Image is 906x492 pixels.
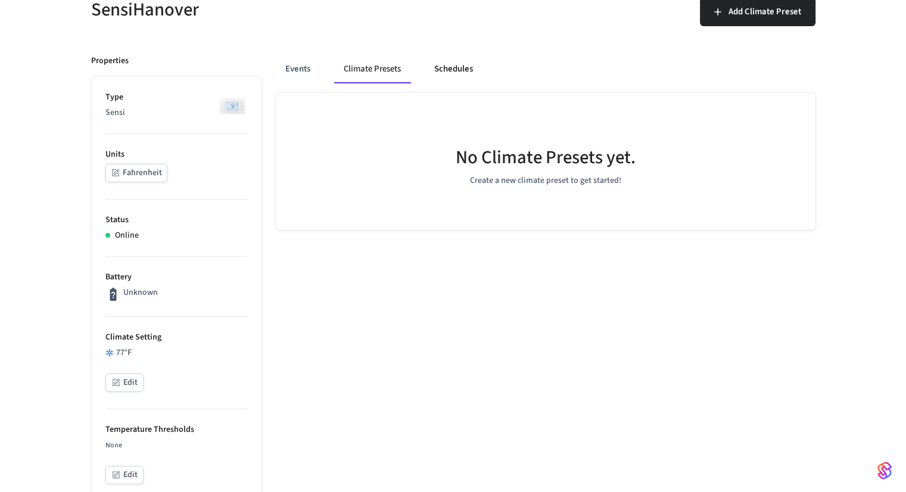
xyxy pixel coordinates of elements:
button: Schedules [425,55,482,83]
p: Climate Setting [105,331,247,344]
div: 77 °F [105,347,247,359]
button: Fahrenheit [105,164,167,182]
p: Unknown [123,287,158,299]
button: Edit [105,373,144,392]
span: Add Climate Preset [728,4,801,20]
p: Type [105,91,247,104]
p: Online [115,229,139,242]
span: None [105,440,122,450]
button: Climate Presets [334,55,410,83]
h5: No Climate Presets yet. [456,145,636,170]
p: Status [105,214,247,226]
p: Units [105,148,247,161]
p: Temperature Thresholds [105,424,247,436]
p: Sensi [105,107,247,119]
img: SeamLogoGradient.69752ec5.svg [877,461,892,480]
button: Edit [105,466,144,484]
p: Properties [91,55,129,67]
p: Create a new climate preset to get started! [470,175,621,187]
button: Events [276,55,320,83]
p: Battery [105,271,247,284]
img: Sensi Smart Thermostat (White) [217,91,247,121]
